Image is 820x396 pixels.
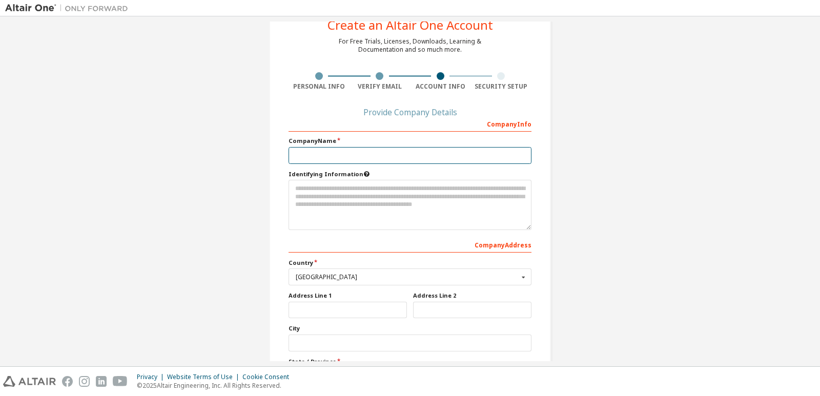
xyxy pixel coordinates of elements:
img: facebook.svg [62,376,73,387]
label: City [289,324,531,332]
div: Create an Altair One Account [327,19,493,31]
label: State / Province [289,358,531,366]
img: instagram.svg [79,376,90,387]
div: For Free Trials, Licenses, Downloads, Learning & Documentation and so much more. [339,37,481,54]
label: Country [289,259,531,267]
label: Please provide any information that will help our support team identify your company. Email and n... [289,170,531,178]
div: Security Setup [471,82,532,91]
div: Personal Info [289,82,350,91]
p: © 2025 Altair Engineering, Inc. All Rights Reserved. [137,381,295,390]
div: Account Info [410,82,471,91]
label: Company Name [289,137,531,145]
label: Address Line 1 [289,291,407,300]
img: altair_logo.svg [3,376,56,387]
label: Address Line 2 [413,291,531,300]
div: Privacy [137,373,167,381]
div: [GEOGRAPHIC_DATA] [296,274,519,280]
div: Verify Email [350,82,411,91]
div: Company Address [289,236,531,253]
div: Cookie Consent [242,373,295,381]
div: Website Terms of Use [167,373,242,381]
div: Provide Company Details [289,109,531,115]
div: Company Info [289,115,531,132]
img: youtube.svg [113,376,128,387]
img: Altair One [5,3,133,13]
img: linkedin.svg [96,376,107,387]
